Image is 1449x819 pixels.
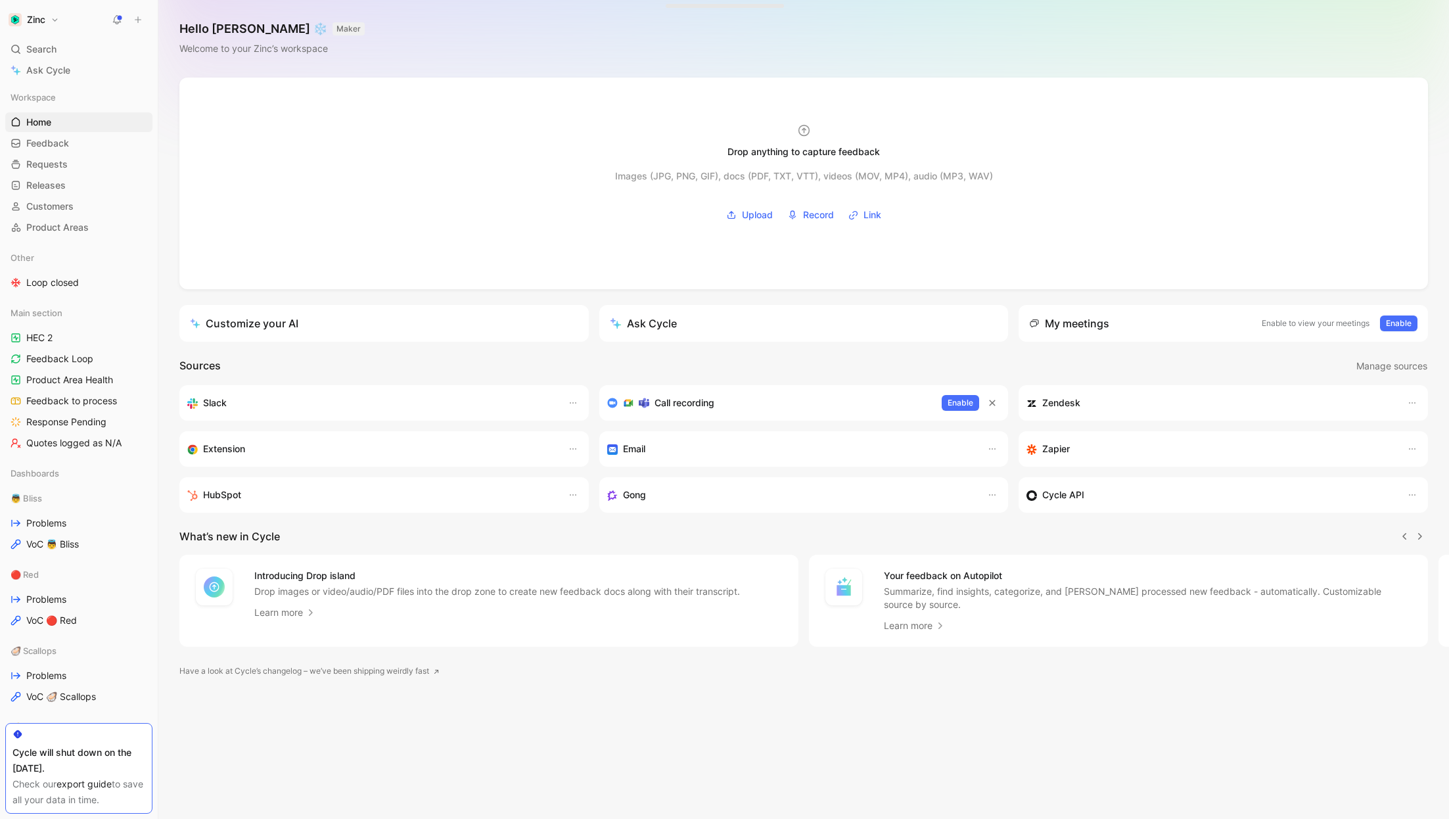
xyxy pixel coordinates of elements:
h2: What’s new in Cycle [179,528,280,544]
span: Quotes logged as N/A [26,436,122,450]
a: VoC 🔴 Red [5,611,152,630]
span: Product Area Health [26,373,113,386]
span: Link [863,207,881,223]
div: Capture feedback from thousands of sources with Zapier (survey results, recordings, sheets, etc). [1026,441,1394,457]
div: Dashboards [5,463,152,487]
div: Ask Cycle [610,316,677,331]
div: Check our to save all your data in time. [12,776,145,808]
a: VoC 👼 Bliss [5,534,152,554]
div: Capture feedback from your incoming calls [607,487,975,503]
span: 🔴 Red [11,568,39,581]
button: Enable [942,395,979,411]
span: Home [26,116,51,129]
a: Loop closed [5,273,152,292]
div: 🔴 RedProblemsVoC 🔴 Red [5,565,152,630]
button: MAKER [333,22,365,35]
p: Drop images or video/audio/PDF files into the drop zone to create new feedback docs along with th... [254,585,740,598]
h3: Cycle API [1042,487,1084,503]
p: Summarize, find insights, categorize, and [PERSON_NAME] processed new feedback - automatically. C... [884,585,1412,611]
span: Enable [948,396,973,410]
button: Manage sources [1356,358,1428,375]
button: Ask Cycle [599,305,1009,342]
span: VoC 👼 Bliss [26,538,79,551]
span: Record [803,207,834,223]
div: Customize your AI [190,316,298,331]
h3: Extension [203,441,245,457]
button: Upload [722,205,777,225]
span: Feedback [26,137,69,150]
div: 🤘 Shared ResponsibilityProblemsVoC 🤘 Shared Responsibility [5,717,152,783]
span: Requests [26,158,68,171]
div: 👼 BlissProblemsVoC 👼 Bliss [5,488,152,554]
h1: Zinc [27,14,45,26]
h3: Call recording [655,395,714,411]
span: 🤘 Shared Responsibility [11,720,100,734]
a: Problems [5,590,152,609]
a: Problems [5,666,152,686]
div: Sync your customers, send feedback and get updates in Slack [187,395,555,411]
a: Home [5,112,152,132]
a: Customers [5,197,152,216]
a: Ask Cycle [5,60,152,80]
a: Feedback Loop [5,349,152,369]
div: Main section [5,303,152,323]
button: Link [844,205,886,225]
a: Product Area Health [5,370,152,390]
div: Search [5,39,152,59]
div: Dashboards [5,463,152,483]
a: VoC 🦪 Scallops [5,687,152,707]
span: Manage sources [1356,358,1427,374]
div: 🦪 Scallops [5,641,152,661]
a: Learn more [254,605,316,620]
span: Other [11,251,34,264]
span: 👼 Bliss [11,492,42,505]
div: Welcome to your Zinc’s workspace [179,41,365,57]
a: Quotes logged as N/A [5,433,152,453]
span: Search [26,41,57,57]
a: Response Pending [5,412,152,432]
h2: Sources [179,358,221,375]
a: HEC 2 [5,328,152,348]
h1: Hello [PERSON_NAME] ❄️ [179,21,365,37]
div: Main sectionHEC 2Feedback LoopProduct Area HealthFeedback to processResponse PendingQuotes logged... [5,303,152,453]
a: export guide [57,778,112,789]
span: Customers [26,200,74,213]
a: Releases [5,175,152,195]
div: Capture feedback from anywhere on the web [187,441,555,457]
p: Enable to view your meetings [1262,317,1369,330]
div: Sync customers and create docs [1026,395,1394,411]
h3: Email [623,441,645,457]
a: Customize your AI [179,305,589,342]
span: Problems [26,517,66,530]
span: Dashboards [11,467,59,480]
h4: Your feedback on Autopilot [884,568,1412,584]
a: Problems [5,513,152,533]
div: Other [5,248,152,268]
span: Workspace [11,91,56,104]
a: Product Areas [5,218,152,237]
h3: Slack [203,395,227,411]
h3: Gong [623,487,646,503]
span: Main section [11,306,62,319]
div: Record & transcribe meetings from Zoom, Meet & Teams. [607,395,932,411]
span: Product Areas [26,221,89,234]
div: Sync customers & send feedback from custom sources. Get inspired by our favorite use case [1026,487,1394,503]
span: Problems [26,669,66,682]
a: Have a look at Cycle’s changelog – we’ve been shipping weirdly fast [179,665,440,678]
span: Feedback Loop [26,352,93,365]
a: Requests [5,154,152,174]
h3: HubSpot [203,487,241,503]
div: Cycle will shut down on the [DATE]. [12,745,145,776]
div: Drop anything to capture feedback [727,144,880,160]
span: Enable [1386,317,1412,330]
div: Images (JPG, PNG, GIF), docs (PDF, TXT, VTT), videos (MOV, MP4), audio (MP3, WAV) [615,168,993,184]
span: VoC 🦪 Scallops [26,690,96,703]
span: Releases [26,179,66,192]
span: Loop closed [26,276,79,289]
div: 🦪 ScallopsProblemsVoC 🦪 Scallops [5,641,152,707]
div: My meetings [1029,316,1109,331]
a: Feedback to process [5,391,152,411]
span: HEC 2 [26,331,53,344]
span: 🦪 Scallops [11,644,57,657]
div: OtherLoop closed [5,248,152,292]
